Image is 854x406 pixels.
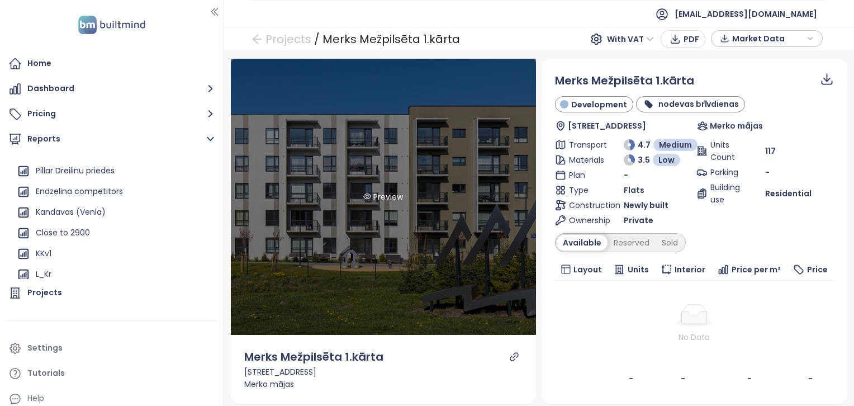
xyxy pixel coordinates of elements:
span: Price [807,263,828,276]
div: Available [557,235,608,251]
div: Sold [656,235,684,251]
span: Merks Mežpilsēta 1.kārta [555,73,694,88]
button: Dashboard [6,78,217,100]
div: Home [27,56,51,70]
span: 4.7 [638,139,651,151]
a: Projects [6,282,217,304]
div: Close to 2900 [14,224,215,242]
span: [STREET_ADDRESS] [568,120,646,132]
span: Newly built [624,199,668,211]
span: Plan [569,169,603,181]
span: Residential [765,187,812,200]
span: PDF [684,33,699,45]
b: nodevas brīvdienas [658,98,739,110]
div: / [314,29,320,49]
a: arrow-left Projects [252,29,311,49]
span: Flats [624,184,644,196]
span: Building use [710,181,744,206]
span: Merko mājas [710,120,763,132]
div: Kandavas (Venla) [14,204,215,221]
div: [STREET_ADDRESS] [244,366,523,378]
div: Pillar Dreilinu priedes [14,162,215,180]
span: eye [363,192,371,200]
span: arrow-left [252,34,263,45]
div: L_Kr [36,267,51,281]
span: [EMAIL_ADDRESS][DOMAIN_NAME] [675,1,817,27]
div: Merks Mežpilsēta 1.kārta [244,348,383,366]
span: Units [628,263,649,276]
span: Private [624,214,653,226]
div: Preview [361,191,405,203]
div: Help [27,391,44,405]
div: L_Kr [14,266,215,284]
div: Close to 2900 [36,226,90,240]
button: PDF [661,30,705,48]
span: Low [658,154,675,166]
span: Construction [569,199,603,211]
span: Market Data [732,30,804,47]
span: 3.5 [638,154,650,166]
a: Settings [6,337,217,360]
div: No Data [559,331,829,343]
span: Parking [710,166,744,178]
b: - [808,373,813,384]
span: 117 [765,145,776,157]
button: Pricing [6,103,217,125]
a: Home [6,53,217,75]
span: Interior [675,263,705,276]
div: Reserved [608,235,656,251]
div: Endzelina competitors [14,183,215,201]
span: Ownership [569,214,603,226]
span: - [624,169,628,181]
div: KKv1 [14,245,215,263]
span: Medium [659,139,692,151]
div: KKv1 [36,247,51,261]
a: link [509,352,519,362]
b: - [681,373,685,384]
span: Transport [569,139,603,151]
div: Kandavas (Venla) [36,205,106,219]
span: Development [571,98,627,111]
a: Tutorials [6,362,217,385]
div: Merko mājas [244,378,523,390]
button: Reports [6,128,217,150]
span: Units Count [710,139,744,163]
div: Pillar Dreilinu priedes [36,164,115,178]
span: Price per m² [732,263,781,276]
span: Layout [573,263,602,276]
span: - [765,167,770,178]
b: - [629,373,633,384]
div: Projects [27,286,62,300]
div: Endzelina competitors [36,185,123,199]
b: - [747,373,752,384]
img: logo [75,13,149,36]
div: button [717,30,817,47]
div: Settings [27,341,63,355]
div: Tutorials [27,366,65,380]
div: Merks Mežpilsēta 1.kārta [322,29,460,49]
span: Type [569,184,603,196]
span: Materials [569,154,603,166]
span: With VAT [607,31,654,48]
